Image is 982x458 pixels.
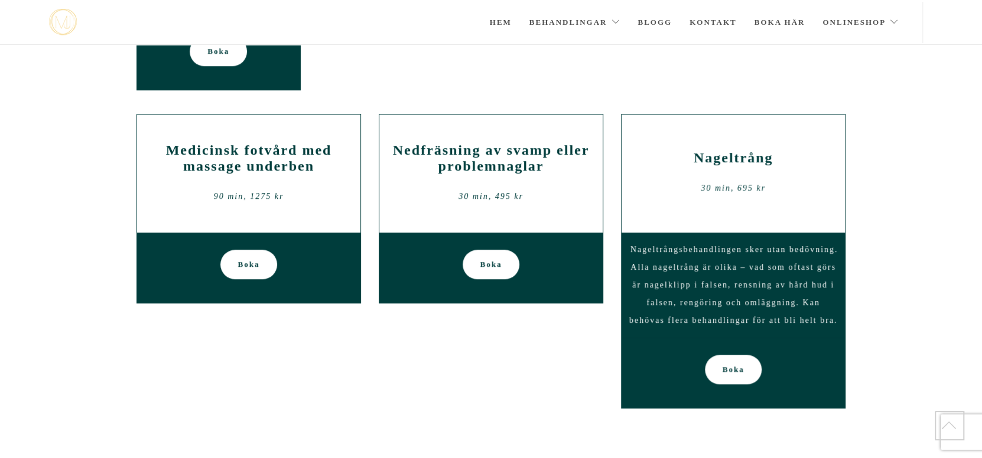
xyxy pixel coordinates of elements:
[49,9,77,35] img: mjstudio
[480,250,502,279] span: Boka
[388,188,594,205] div: 30 min, 495 kr
[49,9,77,35] a: mjstudio mjstudio mjstudio
[207,37,229,66] span: Boka
[690,2,737,43] a: Kontakt
[490,2,512,43] a: Hem
[146,188,352,205] div: 90 min, 1275 kr
[630,179,836,197] div: 30 min, 695 kr
[754,2,805,43] a: Boka här
[388,142,594,174] h2: Nedfräsning av svamp eller problemnaglar
[630,150,836,166] h2: Nageltrång
[529,2,620,43] a: Behandlingar
[723,355,744,384] span: Boka
[190,37,247,66] a: Boka
[238,250,260,279] span: Boka
[822,2,899,43] a: Onlineshop
[638,2,672,43] a: Blogg
[629,245,838,325] span: Nageltrångsbehandlingen sker utan bedövning. Alla nageltrång är olika – vad som oftast görs är na...
[220,250,278,279] a: Boka
[463,250,520,279] a: Boka
[146,142,352,174] h2: Medicinsk fotvård med massage underben
[705,355,762,384] a: Boka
